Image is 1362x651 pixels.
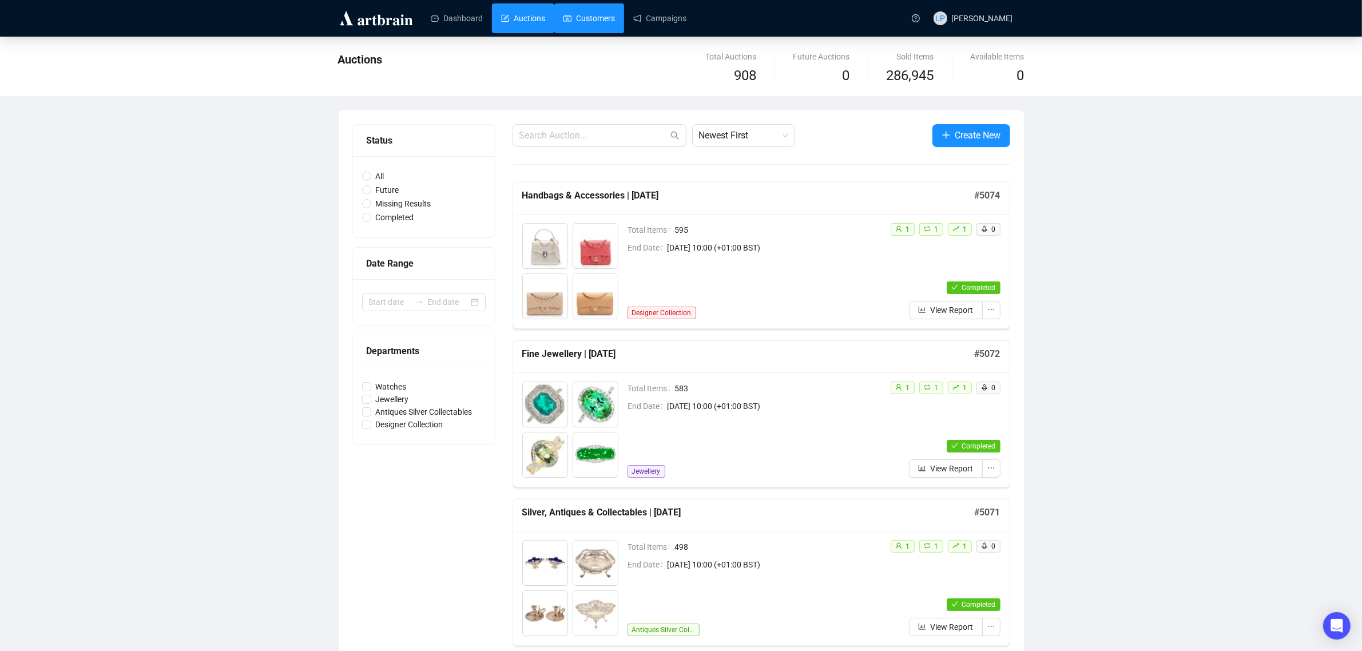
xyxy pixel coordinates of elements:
span: Total Items [628,224,675,236]
span: 0 [992,542,996,550]
h5: # 5072 [975,347,1000,361]
button: View Report [909,459,983,478]
a: Auctions [501,3,545,33]
span: retweet [924,384,931,391]
img: 4_1.jpg [573,591,618,636]
span: 0 [992,384,996,392]
button: View Report [909,301,983,319]
img: 4_1.jpg [573,432,618,477]
div: Departments [367,344,481,358]
span: [DATE] 10:00 (+01:00 BST) [668,241,881,254]
span: to [414,297,423,307]
span: check [951,284,958,291]
span: ellipsis [987,464,995,472]
span: [DATE] 10:00 (+01:00 BST) [668,558,881,571]
img: 3_1.jpg [523,274,567,319]
span: 0 [843,68,850,84]
span: View Report [931,462,974,475]
img: logo [338,9,415,27]
span: question-circle [912,14,920,22]
input: Start date [369,296,410,308]
span: End Date [628,558,668,571]
span: Missing Results [371,197,436,210]
h5: Handbags & Accessories | [DATE] [522,189,975,203]
span: 1 [906,542,910,550]
span: Total Items [628,382,675,395]
span: 286,945 [887,65,934,87]
h5: Silver, Antiques & Collectables | [DATE] [522,506,975,519]
div: Open Intercom Messenger [1323,612,1351,640]
span: user [895,542,902,549]
span: 595 [675,224,881,236]
span: LP [935,12,945,25]
span: View Report [931,304,974,316]
span: check [951,601,958,608]
div: Total Auctions [706,50,757,63]
a: Dashboard [431,3,483,33]
span: rocket [981,384,988,391]
span: Future [371,184,404,196]
span: ellipsis [987,305,995,313]
span: plus [942,130,951,140]
span: Completed [962,284,996,292]
button: View Report [909,618,983,636]
h5: Fine Jewellery | [DATE] [522,347,975,361]
h5: # 5071 [975,506,1000,519]
span: 1 [935,384,939,392]
span: End Date [628,241,668,254]
span: rocket [981,542,988,549]
span: ellipsis [987,622,995,630]
span: Watches [371,380,411,393]
img: 2_1.jpg [573,382,618,427]
img: 2_1.jpg [573,541,618,585]
span: user [895,225,902,232]
a: Customers [563,3,615,33]
img: 1_1.jpg [523,382,567,427]
img: 2_1.jpg [573,224,618,268]
span: Designer Collection [628,307,696,319]
span: bar-chart [918,305,926,313]
span: rise [952,225,959,232]
img: 1_1.jpg [523,541,567,585]
span: [PERSON_NAME] [952,14,1013,23]
input: Search Auction... [519,129,668,142]
span: rocket [981,225,988,232]
span: retweet [924,542,931,549]
span: swap-right [414,297,423,307]
span: bar-chart [918,464,926,472]
span: rise [952,384,959,391]
span: Antiques Silver Collectables [628,624,700,636]
div: Status [367,133,481,148]
button: Create New [932,124,1010,147]
a: Campaigns [633,3,686,33]
h5: # 5074 [975,189,1000,203]
span: View Report [931,621,974,633]
div: Available Items [971,50,1025,63]
span: check [951,442,958,449]
input: End date [428,296,468,308]
span: All [371,170,389,182]
span: retweet [924,225,931,232]
span: 1 [963,384,967,392]
span: 583 [675,382,881,395]
span: 908 [734,68,757,84]
div: Future Auctions [793,50,850,63]
span: Create New [955,128,1001,142]
a: Fine Jewellery | [DATE]#5072Total Items583End Date[DATE] 10:00 (+01:00 BST)Jewelleryuser1retweet1... [513,340,1010,487]
div: Date Range [367,256,481,271]
span: Completed [962,442,996,450]
a: Handbags & Accessories | [DATE]#5074Total Items595End Date[DATE] 10:00 (+01:00 BST)Designer Colle... [513,182,1010,329]
span: 1 [935,225,939,233]
img: 3_1.jpg [523,432,567,477]
span: 1 [906,384,910,392]
div: Sold Items [887,50,934,63]
a: Silver, Antiques & Collectables | [DATE]#5071Total Items498End Date[DATE] 10:00 (+01:00 BST)Antiq... [513,499,1010,646]
span: Completed [371,211,419,224]
span: Jewellery [628,465,665,478]
span: Antiques Silver Collectables [371,406,477,418]
span: 1 [963,542,967,550]
span: 0 [992,225,996,233]
span: Newest First [699,125,788,146]
span: search [670,131,680,140]
span: Total Items [628,541,675,553]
